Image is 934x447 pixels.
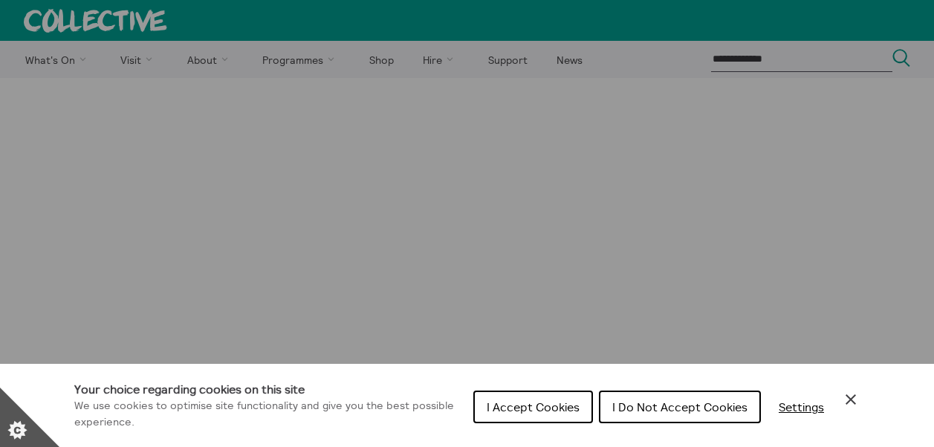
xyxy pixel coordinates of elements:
button: I Do Not Accept Cookies [599,391,761,423]
p: We use cookies to optimise site functionality and give you the best possible experience. [74,398,461,430]
span: I Do Not Accept Cookies [612,399,747,414]
button: Settings [767,392,836,422]
button: I Accept Cookies [473,391,593,423]
span: I Accept Cookies [487,399,580,414]
button: Close Cookie Control [842,391,860,408]
h1: Your choice regarding cookies on this site [74,380,461,398]
span: Settings [779,399,824,414]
